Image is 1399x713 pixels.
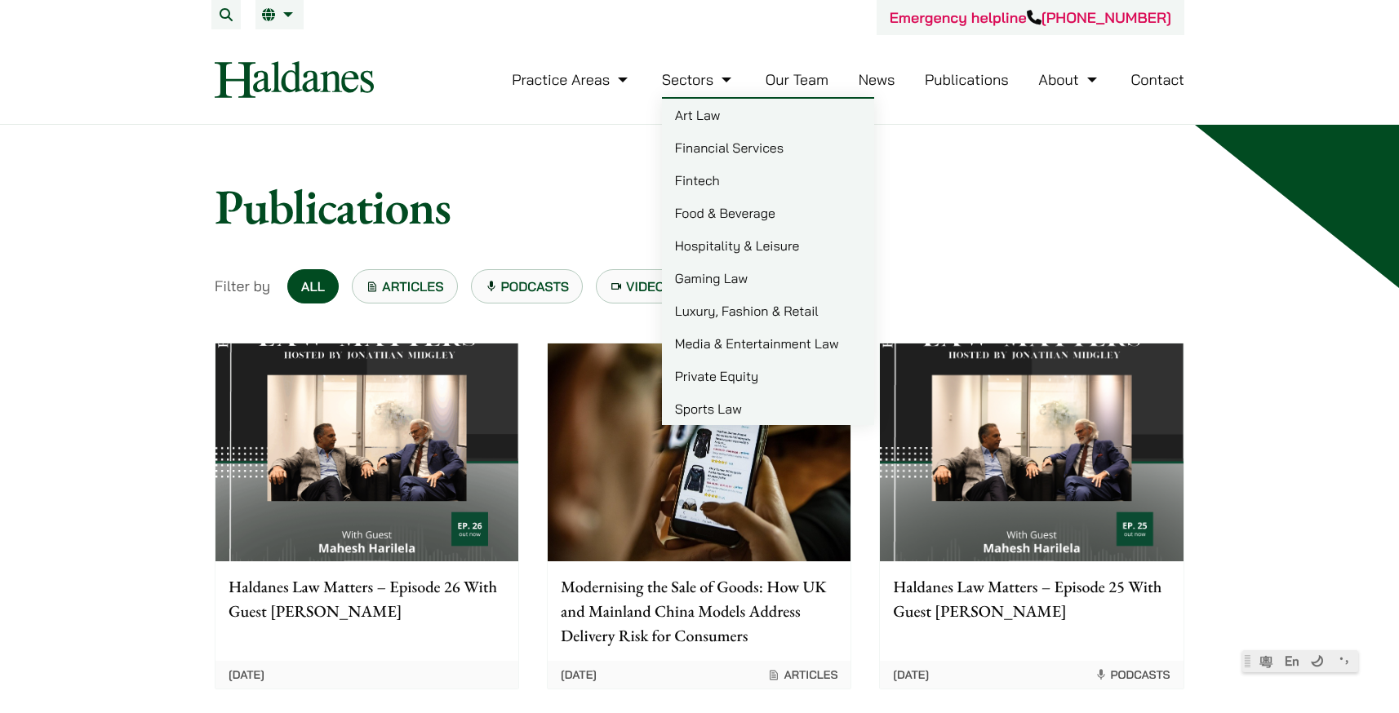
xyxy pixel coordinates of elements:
[215,275,270,297] span: Filter by
[512,70,632,89] a: Practice Areas
[215,177,1184,236] h1: Publications
[662,294,874,327] a: Luxury, Fashion & Retail
[1095,667,1170,682] span: Podcasts
[561,574,837,648] p: Modernising the Sale of Goods: How UK and Mainland China Models Address Delivery Risk for Consumers
[662,99,874,131] a: Art Law
[662,262,874,294] a: Gaming Law
[662,197,874,229] a: Food & Beverage
[547,343,851,689] a: Modernising the Sale of Goods: How UK and Mainland China Models Address Delivery Risk for Consume...
[859,70,895,89] a: News
[662,392,874,425] a: Sports Law
[662,327,874,360] a: Media & Entertainment Law
[287,269,339,303] a: All
[662,164,874,197] a: Fintech
[879,343,1184,689] a: Haldanes Law Matters – Episode 25 With Guest [PERSON_NAME] [DATE] Podcasts
[893,574,1170,623] p: Haldanes Law Matters – Episode 25 With Guest [PERSON_NAME]
[1130,70,1184,89] a: Contact
[561,667,597,682] time: [DATE]
[215,61,374,98] img: Logo of Haldanes
[890,8,1171,27] a: Emergency helpline[PHONE_NUMBER]
[215,343,519,689] a: Haldanes Law Matters – Episode 26 With Guest [PERSON_NAME] [DATE]
[766,70,828,89] a: Our Team
[229,574,505,623] p: Haldanes Law Matters – Episode 26 With Guest [PERSON_NAME]
[662,360,874,392] a: Private Equity
[893,667,929,682] time: [DATE]
[262,8,297,21] a: EN
[767,667,837,682] span: Articles
[1038,70,1100,89] a: About
[352,269,458,303] a: Articles
[925,70,1009,89] a: Publications
[662,229,874,262] a: Hospitality & Leisure
[229,667,264,682] time: [DATE]
[662,70,735,89] a: Sectors
[596,269,687,303] a: Videos
[471,269,584,303] a: Podcasts
[662,131,874,164] a: Financial Services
